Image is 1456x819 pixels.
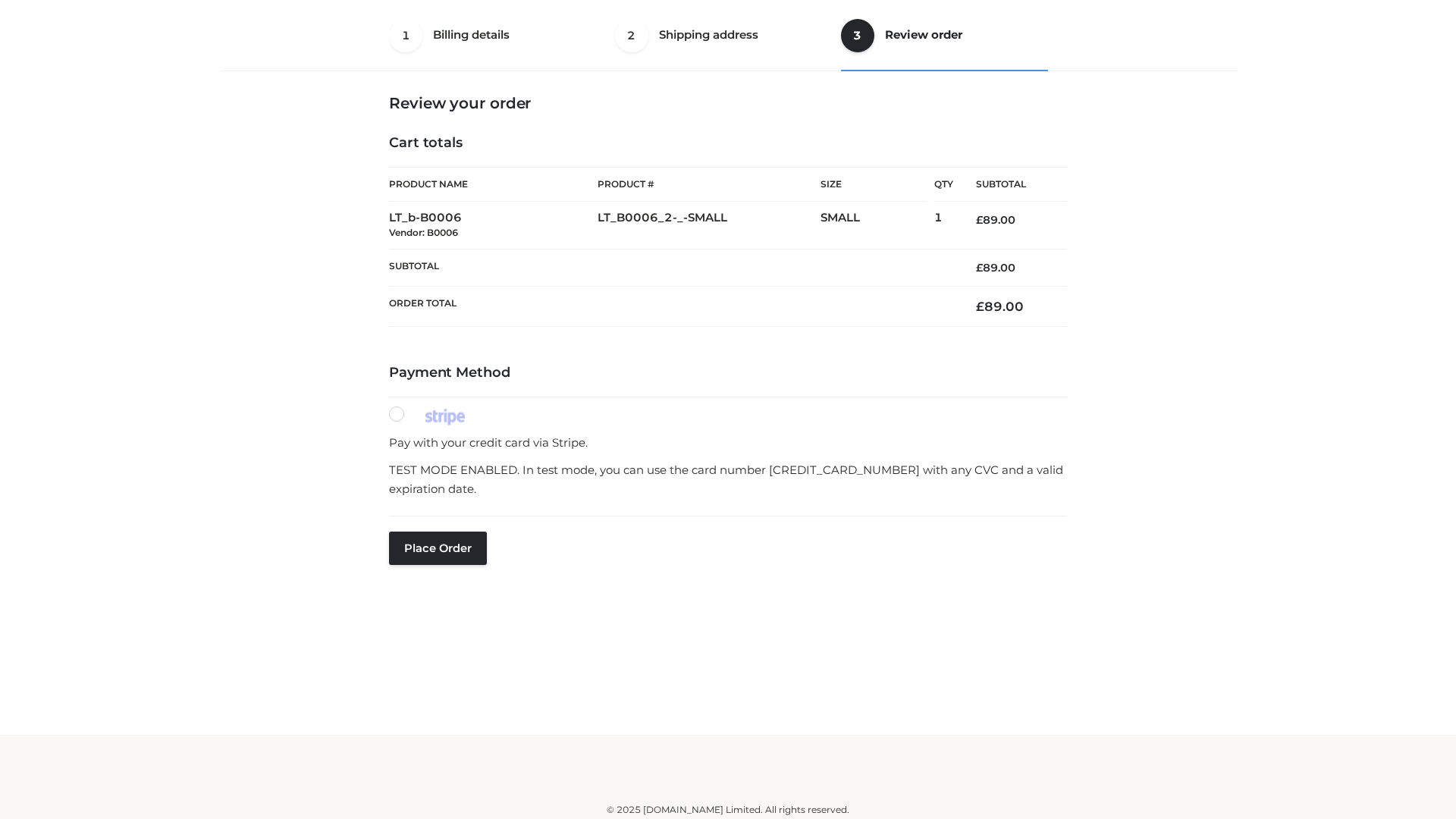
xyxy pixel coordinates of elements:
[389,202,598,249] td: LT_b-B0006
[389,287,953,327] th: Order Total
[389,460,1067,499] p: TEST MODE ENABLED. In test mode, you can use the card number [CREDIT_CARD_NUMBER] with any CVC an...
[934,202,953,249] td: 1
[598,167,821,202] th: Product #
[976,299,984,314] span: £
[598,202,821,249] td: LT_B0006_2-_-SMALL
[389,249,953,286] th: Subtotal
[389,227,458,238] small: Vendor: B0006
[976,261,983,275] span: £
[389,532,487,565] button: Place order
[953,168,1067,202] th: Subtotal
[225,802,1231,817] div: © 2025 [DOMAIN_NAME] Limited. All rights reserved.
[976,213,1015,227] bdi: 89.00
[976,261,1015,275] bdi: 89.00
[389,167,598,202] th: Product Name
[389,433,1067,453] p: Pay with your credit card via Stripe.
[934,167,953,202] th: Qty
[389,94,1067,112] h3: Review your order
[976,299,1024,314] bdi: 89.00
[976,213,983,227] span: £
[821,202,934,249] td: SMALL
[389,135,1067,152] h4: Cart totals
[389,365,1067,381] h4: Payment Method
[821,168,927,202] th: Size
